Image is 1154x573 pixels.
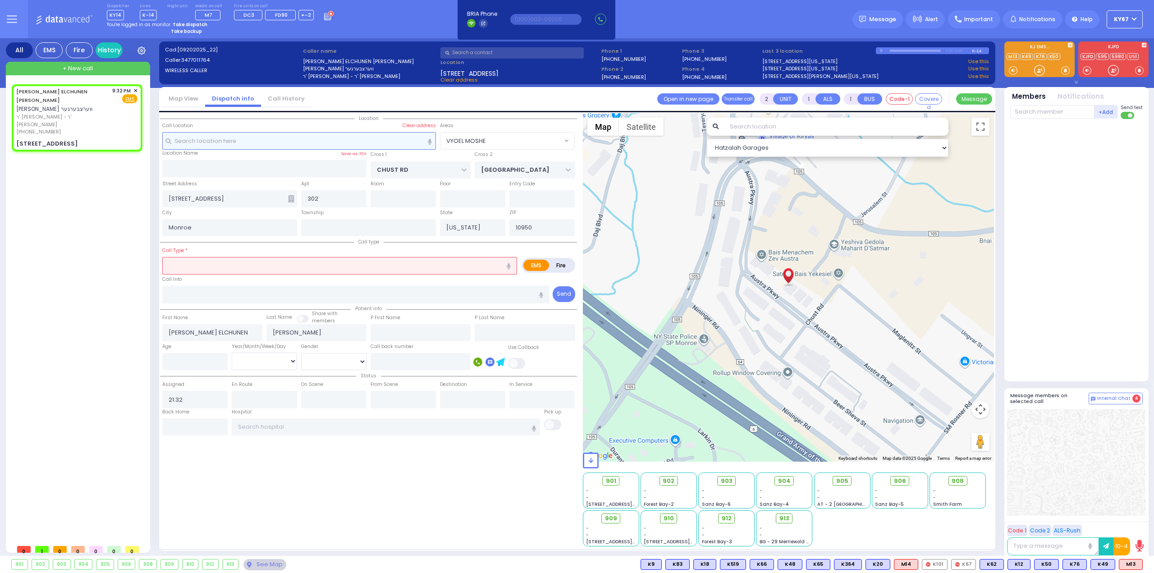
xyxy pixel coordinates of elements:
a: 5980 [1110,53,1126,60]
label: Last 3 location [762,47,876,55]
span: 9:32 PM [112,87,131,94]
label: [PERSON_NAME] ELCHUNEN [PERSON_NAME] [303,58,438,65]
label: Cad: [165,46,300,54]
button: Message [956,93,992,105]
span: - [586,487,589,494]
label: Township [301,209,324,216]
button: ALS [815,93,840,105]
label: Apt [301,180,309,188]
label: ZIP [509,209,516,216]
label: Location [440,59,598,66]
label: Room [371,180,384,188]
span: FD90 [275,11,288,18]
span: Notifications [1019,15,1055,23]
div: K83 [665,559,690,570]
div: SHRAGA ELCHUNEN WERTZBERGER [780,260,796,287]
span: [STREET_ADDRESS][PERSON_NAME] [644,538,729,545]
span: [PERSON_NAME] ווערצבערגער [16,105,92,113]
label: Fire [549,260,574,271]
input: Search a contact [440,47,584,59]
img: red-radio-icon.svg [926,562,930,567]
img: Google [585,450,615,462]
span: You're logged in as monitor. [107,21,171,28]
img: message.svg [859,16,866,23]
button: Notifications [1058,92,1104,102]
input: Search hospital [232,418,540,435]
span: 906 [894,477,906,486]
span: AT - 2 [GEOGRAPHIC_DATA] [817,501,884,508]
span: DC3 [243,11,254,18]
label: Save as POI [341,151,366,157]
span: Sanz Bay-5 [875,501,904,508]
label: [PHONE_NUMBER] [601,55,646,62]
a: K50 [1048,53,1060,60]
div: [STREET_ADDRESS] [16,139,78,148]
span: 1 [35,546,49,553]
a: [STREET_ADDRESS][PERSON_NAME][US_STATE] [762,73,879,80]
img: red-radio-icon.svg [955,562,960,567]
span: [STREET_ADDRESS][PERSON_NAME] [586,538,671,545]
a: Map View [162,94,205,103]
label: Areas [440,122,453,129]
span: [PHONE_NUMBER] [16,128,61,135]
div: 909 [161,559,178,569]
a: 595 [1096,53,1109,60]
label: Pick up [544,408,561,416]
span: +-2 [301,11,311,18]
span: Forest Bay-2 [644,501,674,508]
div: 912 [202,559,218,569]
a: Use this [968,73,989,80]
button: Code 1 [1007,525,1027,536]
div: BLS [641,559,662,570]
div: K67 [951,559,976,570]
strong: Take dispatch [173,21,207,28]
u: EMS [125,96,135,103]
label: [PERSON_NAME] ווערצבערגער [303,65,438,73]
span: Help [1081,15,1093,23]
button: Drag Pegman onto the map to open Street View [971,433,989,451]
div: 908 [139,559,156,569]
label: Turn off text [1121,111,1135,120]
label: Medic on call [195,4,224,9]
span: + New call [63,64,93,73]
a: Dispatch info [205,94,261,103]
div: BLS [665,559,690,570]
label: [PHONE_NUMBER] [682,73,727,80]
span: BRIA Phone [467,10,497,18]
div: BLS [1090,559,1115,570]
div: ALS [894,559,918,570]
div: K62 [980,559,1004,570]
input: Search member [1010,105,1094,119]
a: Util [1127,53,1139,60]
div: K-14 [972,47,989,54]
div: ALS [1119,559,1143,570]
span: Internal Chat [1097,395,1131,402]
button: UNIT [773,93,798,105]
label: Floor [440,180,451,188]
span: 902 [663,477,674,486]
button: +Add [1094,105,1118,119]
input: (000)000-00000 [510,14,582,25]
label: Use Callback [508,344,539,351]
label: Fire units on call [234,4,314,9]
span: - [760,532,762,538]
label: EMS [523,260,550,271]
span: Phone 4 [682,65,760,73]
label: Last Name [266,314,292,321]
span: - [702,532,705,538]
label: Destination [440,381,467,388]
label: Call Type * [162,247,188,254]
span: - [644,532,646,538]
span: K-14 [140,10,157,20]
span: 910 [664,514,674,523]
div: 902 [32,559,49,569]
button: Transfer call [722,93,755,105]
span: - [760,525,762,532]
span: Phone 3 [682,47,760,55]
span: 0 [17,546,31,553]
h5: Message members on selected call [1010,393,1089,404]
label: ר' [PERSON_NAME] - ר' [PERSON_NAME] [303,73,438,80]
a: Use this [968,58,989,65]
div: M13 [1119,559,1143,570]
div: BLS [778,559,802,570]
